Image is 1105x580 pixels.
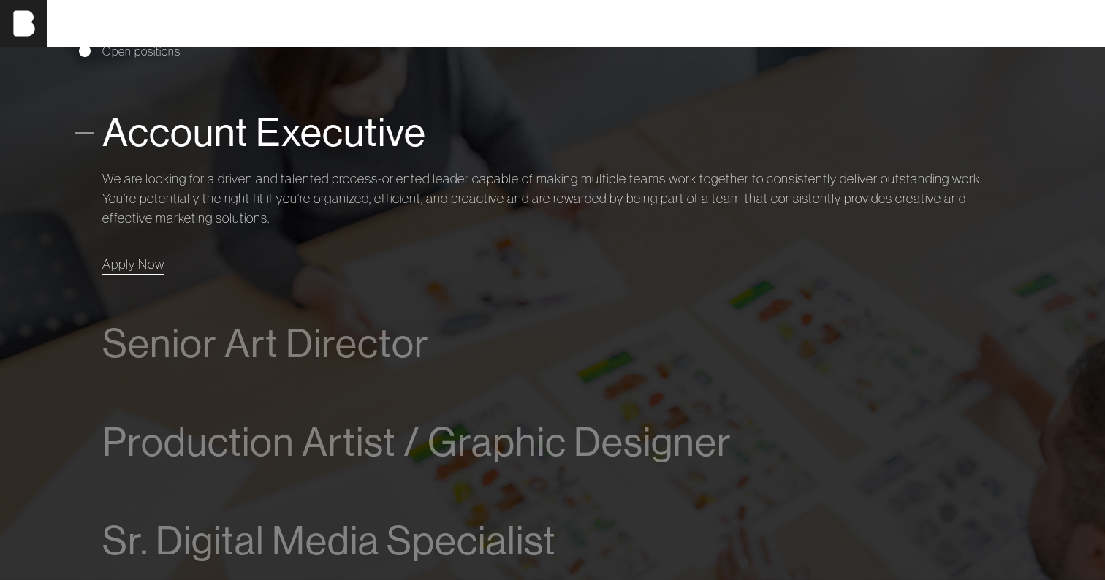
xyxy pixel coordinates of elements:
a: Apply Now [102,254,164,274]
span: Open positions [102,42,181,60]
span: Production Artist / Graphic Designer [102,420,732,465]
span: Sr. Digital Media Specialist [102,519,556,563]
span: Account Executive [102,110,426,155]
p: We are looking for a driven and talented process-oriented leader capable of making multiple teams... [102,169,1003,228]
span: Senior Art Director [102,321,429,366]
span: Apply Now [102,256,164,272]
